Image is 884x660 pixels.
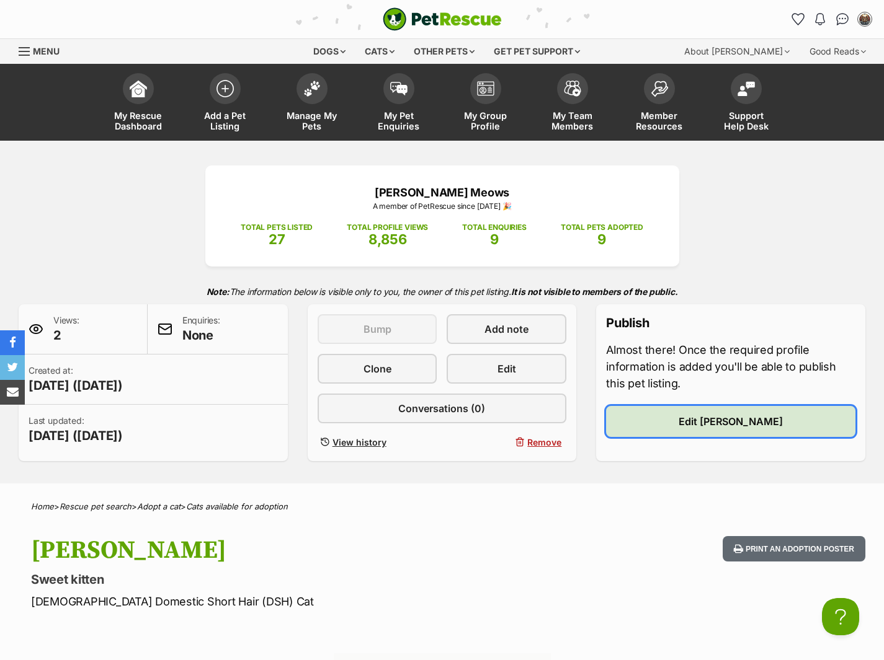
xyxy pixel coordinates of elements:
[498,361,516,376] span: Edit
[368,231,407,247] span: 8,856
[511,286,678,297] strong: It is not visible to members of the public.
[318,394,567,423] a: Conversations (0)
[33,46,60,56] span: Menu
[855,9,875,29] button: My account
[318,314,437,344] button: Bump
[632,110,687,131] span: Member Resources
[29,377,123,394] span: [DATE] ([DATE])
[788,9,808,29] a: Favourites
[383,7,502,31] img: logo-cat-932fe2b9b8326f06289b0f2fb663e598f794de774fb13d1741a6617ecf9a85b4.svg
[597,231,606,247] span: 9
[833,9,852,29] a: Conversations
[606,314,855,332] p: Publish
[485,39,589,64] div: Get pet support
[29,427,123,444] span: [DATE] ([DATE])
[447,314,566,344] a: Add note
[606,406,855,437] a: Edit [PERSON_NAME]
[269,67,355,141] a: Manage My Pets
[31,501,54,511] a: Home
[527,436,561,449] span: Remove
[60,501,132,511] a: Rescue pet search
[801,39,875,64] div: Good Reads
[462,222,526,233] p: TOTAL ENQUIRIES
[318,433,437,451] a: View history
[371,110,427,131] span: My Pet Enquiries
[305,39,354,64] div: Dogs
[31,593,539,610] p: [DEMOGRAPHIC_DATA] Domestic Short Hair (DSH) Cat
[182,67,269,141] a: Add a Pet Listing
[859,13,871,25] img: Natasha Boehm profile pic
[224,184,661,201] p: [PERSON_NAME] Meows
[197,110,253,131] span: Add a Pet Listing
[31,536,539,565] h1: [PERSON_NAME]
[788,9,875,29] ul: Account quick links
[815,13,825,25] img: notifications-46538b983faf8c2785f20acdc204bb7945ddae34d4c08c2a6579f10ce5e182be.svg
[53,327,79,344] span: 2
[224,201,661,212] p: A member of PetRescue since [DATE] 🎉
[110,110,166,131] span: My Rescue Dashboard
[29,364,123,394] p: Created at:
[53,314,79,344] p: Views:
[207,286,230,297] strong: Note:
[477,81,494,96] img: group-profile-icon-3fa3cf56718a62981997c0bc7e787c4b2cf8bcc04b72c1350f741eb67cf2f40e.svg
[738,81,755,96] img: help-desk-icon-fdf02630f3aa405de69fd3d07c3f3aa587a6932b1a1747fa1d2bba05be0121f9.svg
[29,415,123,444] p: Last updated:
[703,67,790,141] a: Support Help Desk
[364,361,391,376] span: Clone
[303,81,321,97] img: manage-my-pets-icon-02211641906a0b7f246fdf0571729dbe1e7629f14944591b6c1af311fb30b64b.svg
[182,314,220,344] p: Enquiries:
[241,222,313,233] p: TOTAL PETS LISTED
[447,354,566,384] a: Edit
[318,354,437,384] a: Clone
[390,82,408,95] img: pet-enquiries-icon-7e3ad2cf08bfb03b45e93fb7055b45f3efa6380592205ae92323e6603595dc1f.svg
[676,39,798,64] div: About [PERSON_NAME]
[561,222,643,233] p: TOTAL PETS ADOPTED
[458,110,514,131] span: My Group Profile
[398,401,485,416] span: Conversations (0)
[651,81,668,97] img: member-resources-icon-8e73f808a243e03378d46382f2149f9095a855e16c252ad45f914b54edf8863c.svg
[606,341,855,392] p: Almost there! Once the required profile information is added you'll be able to publish this pet l...
[269,231,285,247] span: 27
[356,39,403,64] div: Cats
[217,80,234,97] img: add-pet-listing-icon-0afa8454b4691262ce3f59096e99ab1cd57d4a30225e0717b998d2c9b9846f56.svg
[405,39,483,64] div: Other pets
[31,571,539,588] p: Sweet kitten
[822,598,859,635] iframe: Help Scout Beacon - Open
[333,436,386,449] span: View history
[347,222,428,233] p: TOTAL PROFILE VIEWS
[836,13,849,25] img: chat-41dd97257d64d25036548639549fe6c8038ab92f7586957e7f3b1b290dea8141.svg
[484,322,529,337] span: Add note
[130,80,147,97] img: dashboard-icon-eb2f2d2d3e046f16d808141f083e7271f6b2e854fb5c12c21221c1fb7104beca.svg
[284,110,340,131] span: Manage My Pets
[19,39,68,61] a: Menu
[447,433,566,451] button: Remove
[364,322,391,337] span: Bump
[564,81,581,97] img: team-members-icon-5396bd8760b3fe7c0b43da4ab00e1e3bb1a5d9ba89233759b79545d2d3fc5d0d.svg
[355,67,442,141] a: My Pet Enquiries
[182,327,220,344] span: None
[442,67,529,141] a: My Group Profile
[810,9,830,29] button: Notifications
[137,501,181,511] a: Adopt a cat
[383,7,502,31] a: PetRescue
[679,414,783,429] span: Edit [PERSON_NAME]
[490,231,499,247] span: 9
[718,110,774,131] span: Support Help Desk
[723,536,865,561] button: Print an adoption poster
[186,501,288,511] a: Cats available for adoption
[19,279,865,304] p: The information below is visible only to you, the owner of this pet listing.
[95,67,182,141] a: My Rescue Dashboard
[529,67,616,141] a: My Team Members
[545,110,600,131] span: My Team Members
[616,67,703,141] a: Member Resources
